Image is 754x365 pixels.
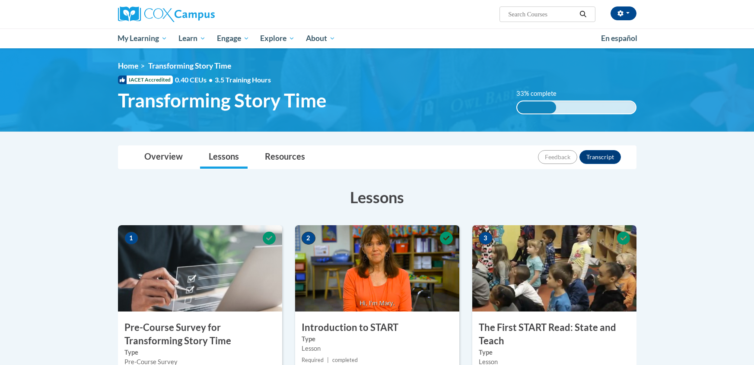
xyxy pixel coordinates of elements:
[601,34,637,43] span: En español
[507,9,576,19] input: Search Courses
[200,146,248,169] a: Lessons
[118,6,282,22] a: Cox Campus
[112,28,173,48] a: My Learning
[118,225,282,312] img: Course Image
[124,232,138,245] span: 1
[118,186,636,208] h3: Lessons
[118,6,215,22] img: Cox Campus
[136,146,191,169] a: Overview
[538,150,577,164] button: Feedback
[118,76,173,84] span: IACET Accredited
[255,28,300,48] a: Explore
[175,75,215,85] span: 0.40 CEUs
[217,33,249,44] span: Engage
[302,357,324,363] span: Required
[579,150,621,164] button: Transcript
[611,6,636,20] button: Account Settings
[215,76,271,84] span: 3.5 Training Hours
[472,321,636,348] h3: The First START Read: State and Teach
[173,28,211,48] a: Learn
[211,28,255,48] a: Engage
[576,9,589,19] button: Search
[479,232,493,245] span: 3
[327,357,329,363] span: |
[105,28,649,48] div: Main menu
[124,348,276,357] label: Type
[148,61,231,70] span: Transforming Story Time
[118,33,167,44] span: My Learning
[479,348,630,357] label: Type
[595,29,643,47] a: En español
[302,334,453,344] label: Type
[516,89,566,98] label: 33% complete
[295,321,459,334] h3: Introduction to START
[332,357,358,363] span: completed
[178,33,206,44] span: Learn
[306,33,335,44] span: About
[118,61,138,70] a: Home
[302,344,453,353] div: Lesson
[472,225,636,312] img: Course Image
[260,33,295,44] span: Explore
[118,321,282,348] h3: Pre-Course Survey for Transforming Story Time
[517,101,556,113] div: 33% complete
[118,89,327,112] span: Transforming Story Time
[256,146,314,169] a: Resources
[295,225,459,312] img: Course Image
[300,28,341,48] a: About
[209,76,213,84] span: •
[302,232,315,245] span: 2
